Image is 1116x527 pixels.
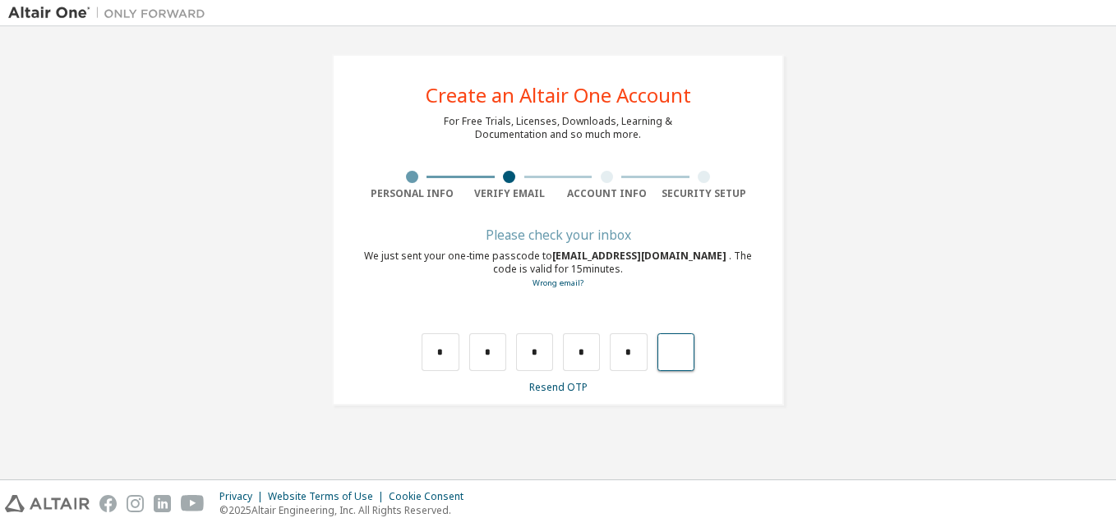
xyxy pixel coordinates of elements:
div: Verify Email [461,187,559,200]
a: Go back to the registration form [533,277,583,288]
img: facebook.svg [99,495,117,512]
div: For Free Trials, Licenses, Downloads, Learning & Documentation and so much more. [444,115,672,141]
img: linkedin.svg [154,495,171,512]
img: instagram.svg [127,495,144,512]
p: © 2025 Altair Engineering, Inc. All Rights Reserved. [219,503,473,517]
div: Personal Info [363,187,461,200]
span: [EMAIL_ADDRESS][DOMAIN_NAME] [552,249,729,263]
div: Please check your inbox [363,230,753,240]
div: Security Setup [656,187,754,200]
div: We just sent your one-time passcode to . The code is valid for 15 minutes. [363,250,753,290]
div: Privacy [219,490,268,503]
a: Resend OTP [529,380,588,394]
div: Cookie Consent [389,490,473,503]
img: youtube.svg [181,495,205,512]
img: altair_logo.svg [5,495,90,512]
img: Altair One [8,5,214,21]
div: Website Terms of Use [268,490,389,503]
div: Account Info [558,187,656,200]
div: Create an Altair One Account [426,85,691,105]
